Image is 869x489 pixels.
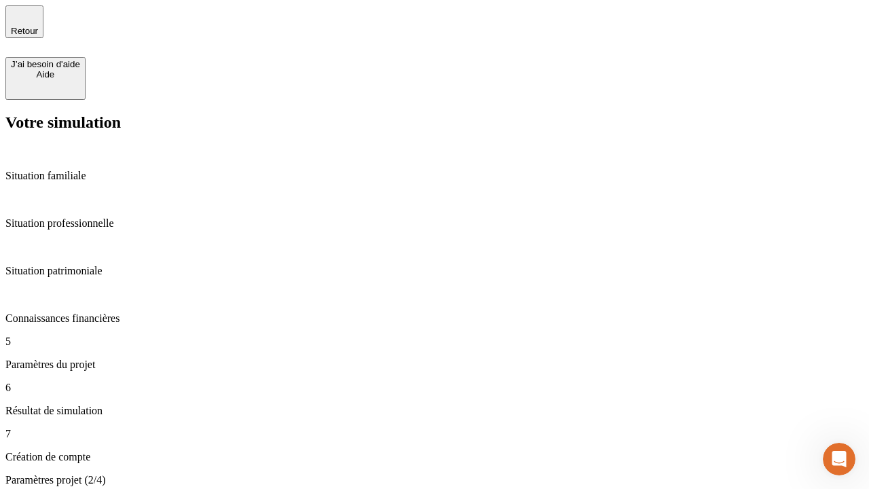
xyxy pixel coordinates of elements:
span: Retour [11,26,38,36]
p: Création de compte [5,451,864,463]
p: Connaissances financières [5,312,864,325]
p: Situation professionnelle [5,217,864,230]
h2: Votre simulation [5,113,864,132]
p: Paramètres projet (2/4) [5,474,864,486]
p: 5 [5,336,864,348]
p: Situation familiale [5,170,864,182]
button: J’ai besoin d'aideAide [5,57,86,100]
p: Paramètres du projet [5,359,864,371]
p: 7 [5,428,864,440]
button: Retour [5,5,43,38]
div: J’ai besoin d'aide [11,59,80,69]
p: Résultat de simulation [5,405,864,417]
p: 6 [5,382,864,394]
div: Aide [11,69,80,79]
iframe: Intercom live chat [823,443,855,475]
p: Situation patrimoniale [5,265,864,277]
